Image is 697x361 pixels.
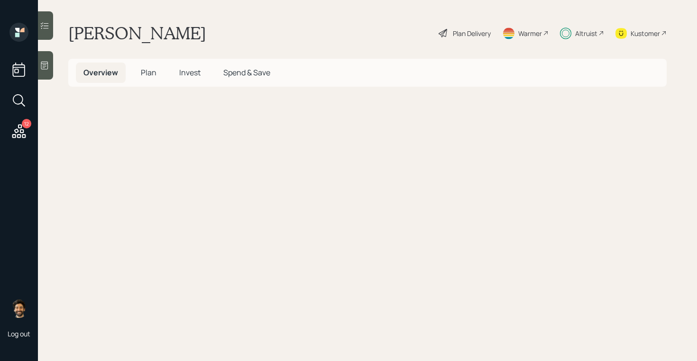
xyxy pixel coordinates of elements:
[223,67,270,78] span: Spend & Save
[518,28,542,38] div: Warmer
[22,119,31,128] div: 12
[631,28,660,38] div: Kustomer
[8,329,30,338] div: Log out
[83,67,118,78] span: Overview
[179,67,201,78] span: Invest
[575,28,597,38] div: Altruist
[9,299,28,318] img: eric-schwartz-headshot.png
[453,28,491,38] div: Plan Delivery
[141,67,156,78] span: Plan
[68,23,206,44] h1: [PERSON_NAME]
